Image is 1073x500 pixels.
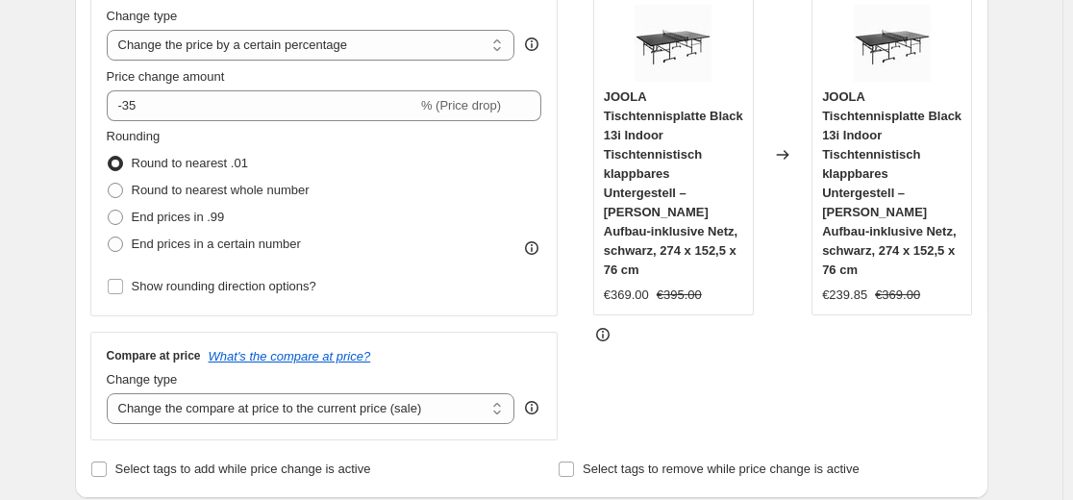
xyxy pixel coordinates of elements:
[822,89,961,277] span: JOOLA Tischtennisplatte Black 13i Indoor Tischtennistisch klappbares Untergestell – [PERSON_NAME]...
[132,156,248,170] span: Round to nearest .01
[132,279,316,293] span: Show rounding direction options?
[132,183,310,197] span: Round to nearest whole number
[132,210,225,224] span: End prices in .99
[657,286,702,305] strike: €395.00
[107,69,225,84] span: Price change amount
[875,286,920,305] strike: €369.00
[854,5,931,82] img: 612yRzdJ7rL_80x.jpg
[209,349,371,363] button: What's the compare at price?
[604,286,649,305] div: €369.00
[132,237,301,251] span: End prices in a certain number
[107,90,417,121] input: -15
[421,98,501,112] span: % (Price drop)
[522,398,541,417] div: help
[107,9,178,23] span: Change type
[107,372,178,387] span: Change type
[522,35,541,54] div: help
[822,286,867,305] div: €239.85
[107,348,201,363] h3: Compare at price
[115,462,371,476] span: Select tags to add while price change is active
[583,462,860,476] span: Select tags to remove while price change is active
[604,89,743,277] span: JOOLA Tischtennisplatte Black 13i Indoor Tischtennistisch klappbares Untergestell – [PERSON_NAME]...
[107,129,161,143] span: Rounding
[635,5,711,82] img: 612yRzdJ7rL_80x.jpg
